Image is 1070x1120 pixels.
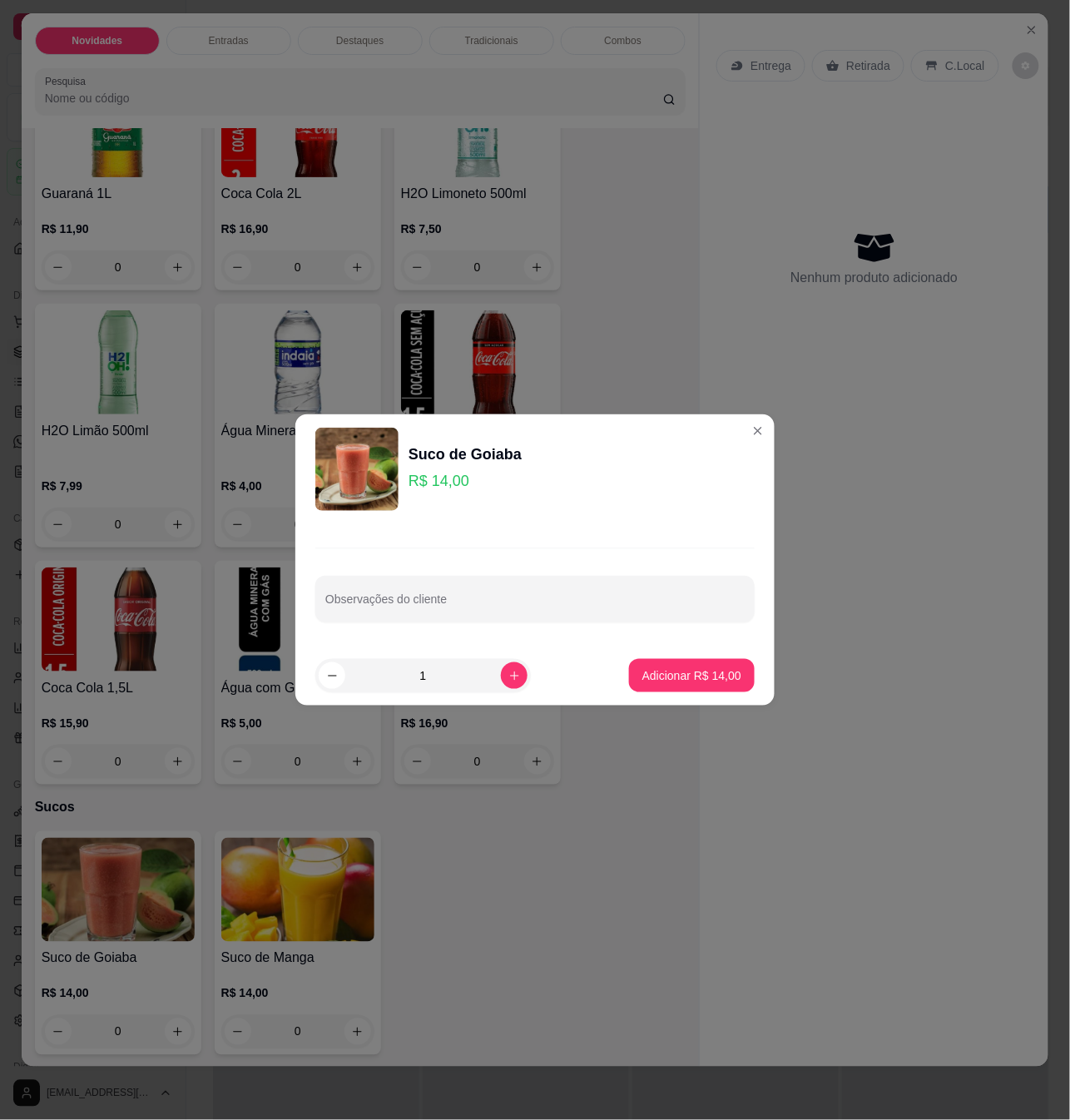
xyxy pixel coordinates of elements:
[315,428,399,511] img: product-image
[409,443,522,466] div: Suco de Goiaba
[501,662,528,689] button: increase-product-quantity
[319,662,345,689] button: decrease-product-quantity
[745,418,771,444] button: Close
[409,469,522,493] p: R$ 14,00
[629,659,755,692] button: Adicionar R$ 14,00
[642,667,741,684] p: Adicionar R$ 14,00
[325,597,745,614] input: Observações do cliente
